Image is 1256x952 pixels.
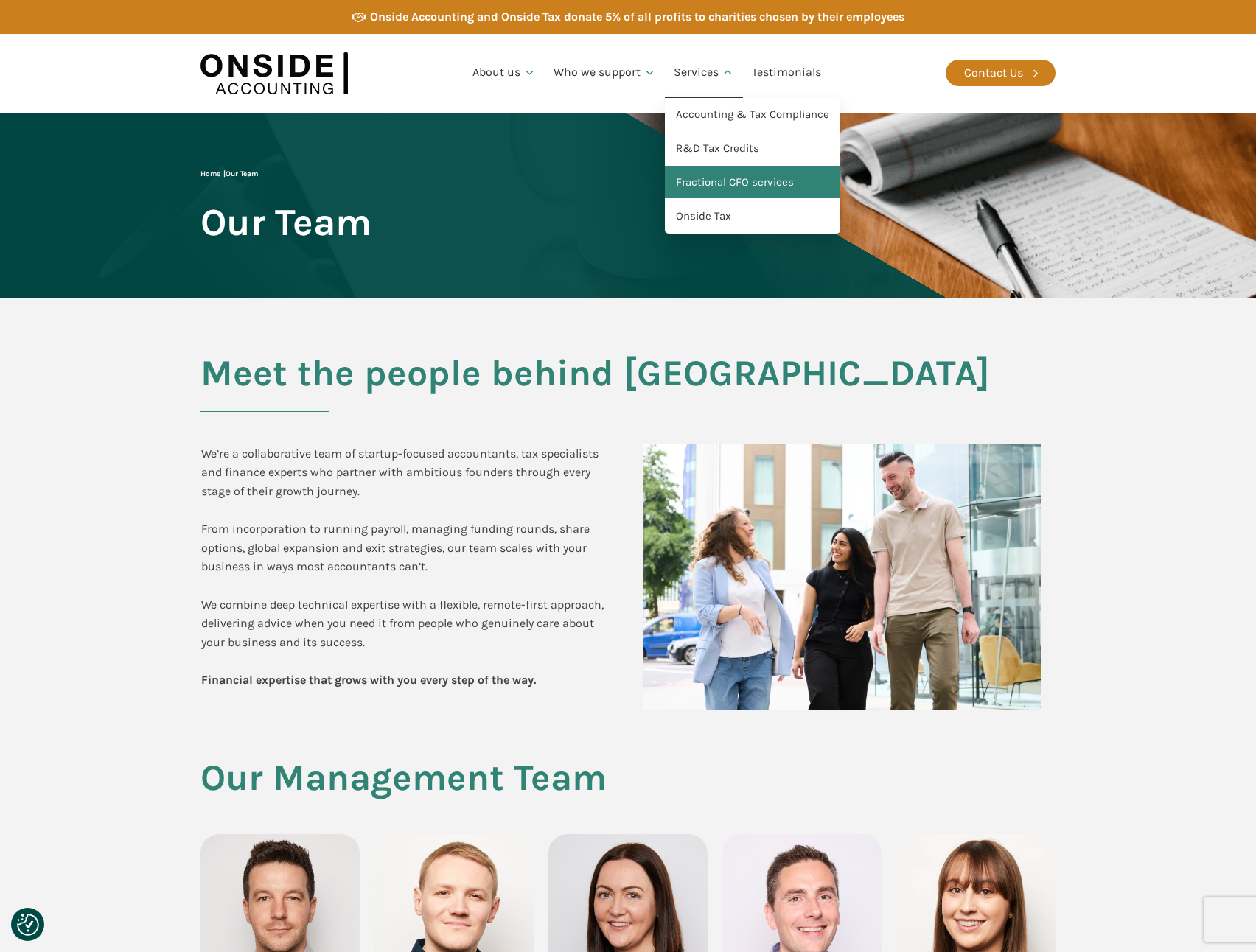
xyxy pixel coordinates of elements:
a: Testimonials [743,48,830,98]
button: Consent Preferences [17,914,39,936]
h2: Our Management Team [200,757,607,834]
span: | [200,169,258,178]
div: Onside Accounting and Onside Tax donate 5% of all profits to charities chosen by their employees [370,7,904,27]
a: About us [464,48,545,98]
div: Contact Us [964,63,1023,83]
a: Home [200,169,220,178]
a: R&D Tax Credits [665,132,840,166]
a: Accounting & Tax Compliance [665,98,840,132]
b: Financial expertise that grows with you every step of the way. [201,673,536,687]
div: We’re a collaborative team of startup-focused accountants, tax specialists and finance experts wh... [201,444,613,690]
a: Onside Tax [665,200,840,234]
a: Contact Us [946,60,1056,86]
img: Revisit consent button [17,914,39,936]
span: Our Team [200,202,371,242]
a: Services [665,48,743,98]
img: Onside Accounting [200,45,348,102]
a: Fractional CFO services [665,166,840,200]
a: Who we support [545,48,665,98]
span: Our Team [226,169,258,178]
h2: Meet the people behind [GEOGRAPHIC_DATA] [200,353,1056,412]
